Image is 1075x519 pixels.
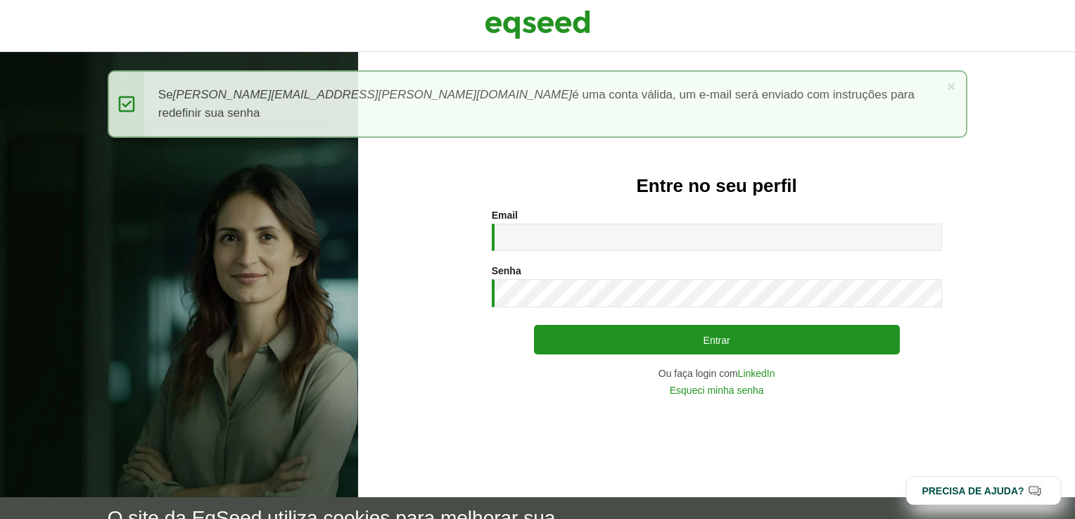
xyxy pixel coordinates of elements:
[738,369,775,378] a: LinkedIn
[492,369,942,378] div: Ou faça login com
[492,266,521,276] label: Senha
[492,210,518,220] label: Email
[386,176,1047,196] h2: Entre no seu perfil
[670,385,764,395] a: Esqueci minha senha
[534,325,900,354] button: Entrar
[108,70,967,138] div: Se é uma conta válida, um e-mail será enviado com instruções para redefinir sua senha
[485,7,590,42] img: EqSeed Logo
[173,88,573,101] em: [PERSON_NAME][EMAIL_ADDRESS][PERSON_NAME][DOMAIN_NAME]
[947,79,955,94] a: ×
